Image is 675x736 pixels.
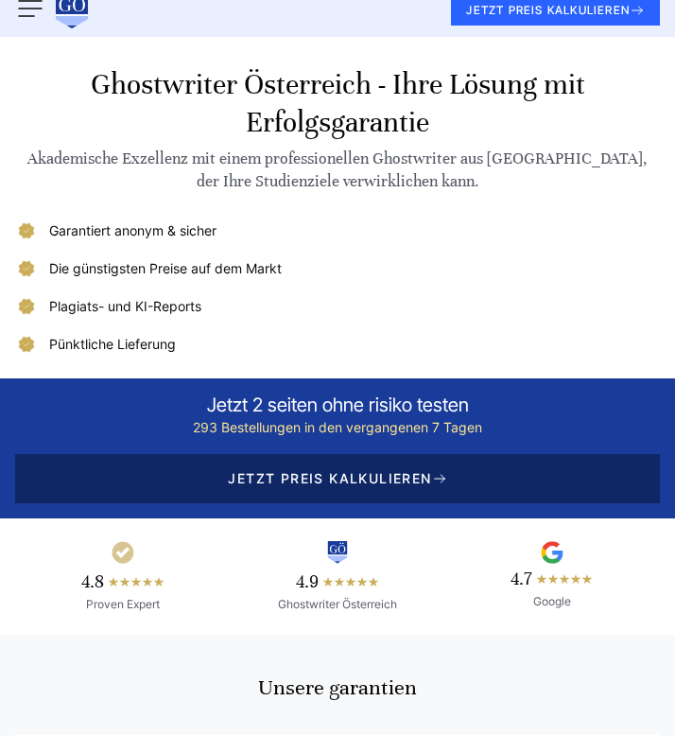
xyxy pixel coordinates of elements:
[15,295,38,318] img: Plagiats- und KI-Reports
[15,219,660,242] li: Garantiert anonym & sicher
[15,257,660,280] li: Die günstigsten Preise auf dem Markt
[81,570,104,593] div: 4.8
[15,416,660,439] div: 293 Bestellungen in den vergangenen 7 Tagen
[81,597,164,612] div: Proven Expert
[15,219,38,242] img: Garantiert anonym & sicher
[15,148,660,193] div: Akademische Exzellenz mit einem professionellen Ghostwriter aus [GEOGRAPHIC_DATA], der Ihre Studi...
[326,541,349,564] img: Ghostwriter
[322,570,379,593] img: stars
[15,454,660,503] span: JETZT PREIS KALKULIEREN
[15,333,38,356] img: Pünktliche Lieferung
[536,568,593,590] img: stars
[541,541,563,564] img: Google Reviews
[15,673,660,703] h2: Unsere garantien
[15,333,660,356] li: Pünktliche Lieferung
[15,257,38,280] img: Die günstigsten Preise auf dem Markt
[15,66,660,142] h1: Ghostwriter Österreich - Ihre Lösung mit Erfolgsgarantie
[112,541,134,564] img: Proven Expert
[108,570,164,593] img: stars
[511,594,593,609] div: Google
[511,568,532,590] div: 4.7
[296,570,319,593] div: 4.9
[15,295,660,318] li: Plagiats- und KI-Reports
[278,597,397,612] div: Ghostwriter Österreich
[15,394,660,416] div: Jetzt 2 seiten ohne risiko testen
